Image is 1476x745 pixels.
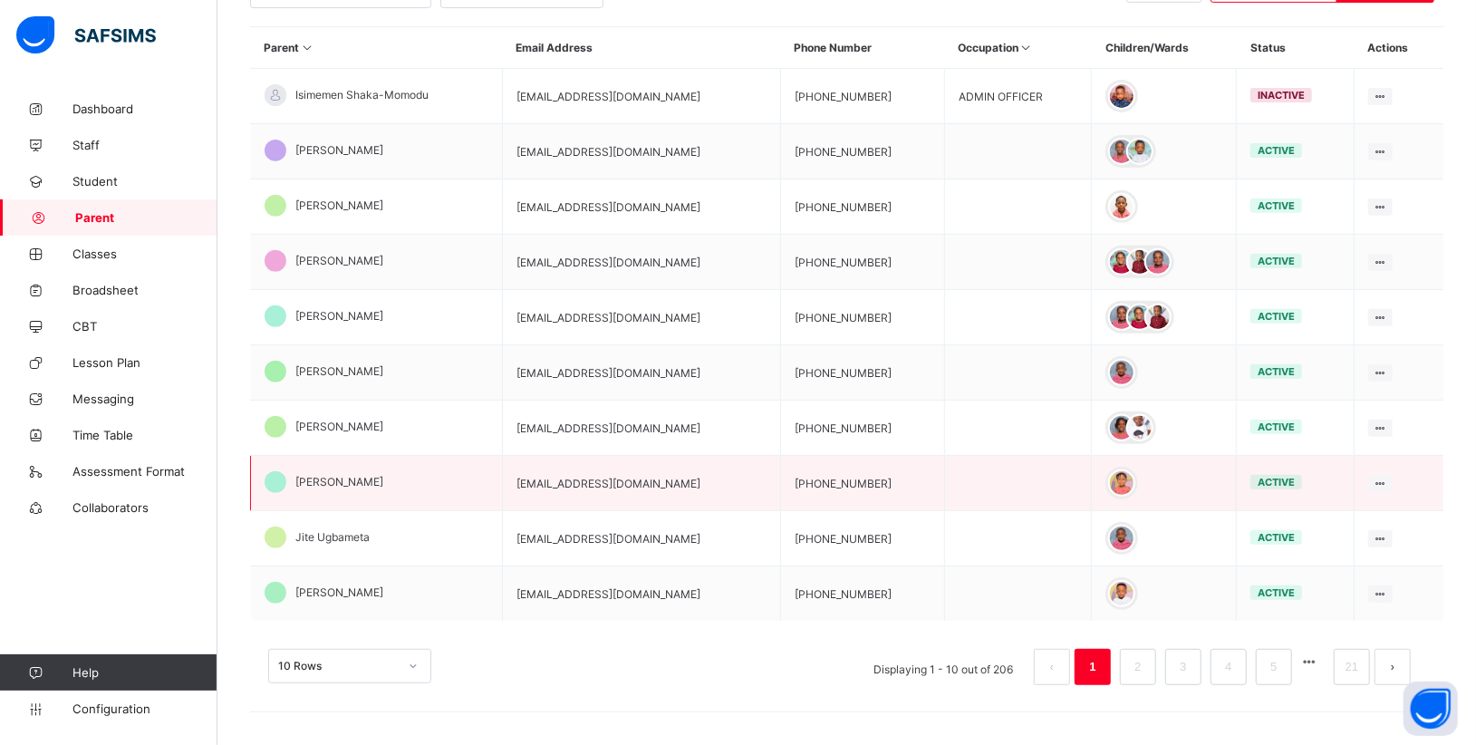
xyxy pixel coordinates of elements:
td: [EMAIL_ADDRESS][DOMAIN_NAME] [502,345,780,401]
span: [PERSON_NAME] [295,585,383,599]
li: 5 [1256,649,1292,685]
a: 5 [1265,655,1282,679]
th: Parent [251,27,503,69]
span: [PERSON_NAME] [295,364,383,378]
span: Assessment Format [72,464,217,479]
span: [PERSON_NAME] [295,309,383,323]
td: [EMAIL_ADDRESS][DOMAIN_NAME] [502,69,780,124]
span: Jite Ugbameta [295,530,370,544]
th: Actions [1355,27,1443,69]
a: 21 [1340,655,1364,679]
span: active [1258,310,1295,323]
span: Collaborators [72,500,217,515]
span: active [1258,144,1295,157]
li: 1 [1075,649,1111,685]
td: [PHONE_NUMBER] [780,179,944,235]
span: active [1258,476,1295,489]
td: [EMAIL_ADDRESS][DOMAIN_NAME] [502,179,780,235]
span: Isimemen Shaka-Momodu [295,88,429,102]
td: [EMAIL_ADDRESS][DOMAIN_NAME] [502,456,780,511]
td: [PHONE_NUMBER] [780,124,944,179]
span: active [1258,586,1295,599]
a: 1 [1084,655,1101,679]
span: Help [72,665,217,680]
span: Staff [72,138,217,152]
li: 3 [1165,649,1201,685]
i: Sort in Ascending Order [1018,41,1034,54]
th: Email Address [502,27,780,69]
span: Configuration [72,701,217,716]
td: [PHONE_NUMBER] [780,511,944,566]
td: [EMAIL_ADDRESS][DOMAIN_NAME] [502,290,780,345]
button: prev page [1034,649,1070,685]
li: 下一页 [1375,649,1411,685]
img: safsims [16,16,156,54]
span: Parent [75,210,217,225]
span: Lesson Plan [72,355,217,370]
th: Children/Wards [1092,27,1237,69]
td: [PHONE_NUMBER] [780,290,944,345]
span: active [1258,531,1295,544]
td: [EMAIL_ADDRESS][DOMAIN_NAME] [502,124,780,179]
td: [PHONE_NUMBER] [780,235,944,290]
td: [PHONE_NUMBER] [780,401,944,456]
button: Open asap [1404,682,1458,736]
td: [EMAIL_ADDRESS][DOMAIN_NAME] [502,566,780,622]
td: [EMAIL_ADDRESS][DOMAIN_NAME] [502,511,780,566]
td: [PHONE_NUMBER] [780,345,944,401]
span: CBT [72,319,217,334]
td: [PHONE_NUMBER] [780,566,944,622]
td: [PHONE_NUMBER] [780,69,944,124]
span: Student [72,174,217,189]
li: Displaying 1 - 10 out of 206 [860,649,1027,685]
span: active [1258,255,1295,267]
li: 向后 5 页 [1297,649,1322,674]
td: [PHONE_NUMBER] [780,456,944,511]
span: Messaging [72,392,217,406]
li: 21 [1334,649,1370,685]
th: Phone Number [780,27,944,69]
span: active [1258,421,1295,433]
div: 10 Rows [278,660,398,673]
span: Dashboard [72,102,217,116]
a: 3 [1174,655,1191,679]
span: [PERSON_NAME] [295,420,383,433]
th: Occupation [944,27,1092,69]
span: inactive [1258,89,1305,102]
span: [PERSON_NAME] [295,198,383,212]
td: [EMAIL_ADDRESS][DOMAIN_NAME] [502,401,780,456]
span: [PERSON_NAME] [295,254,383,267]
span: [PERSON_NAME] [295,143,383,157]
li: 上一页 [1034,649,1070,685]
a: 4 [1220,655,1237,679]
span: Broadsheet [72,283,217,297]
a: 2 [1129,655,1146,679]
td: [EMAIL_ADDRESS][DOMAIN_NAME] [502,235,780,290]
li: 4 [1211,649,1247,685]
i: Sort in Ascending Order [300,41,315,54]
span: Time Table [72,428,217,442]
td: ADMIN OFFICER [944,69,1092,124]
span: Classes [72,247,217,261]
button: next page [1375,649,1411,685]
span: [PERSON_NAME] [295,475,383,489]
th: Status [1237,27,1355,69]
span: active [1258,365,1295,378]
li: 2 [1120,649,1156,685]
span: active [1258,199,1295,212]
